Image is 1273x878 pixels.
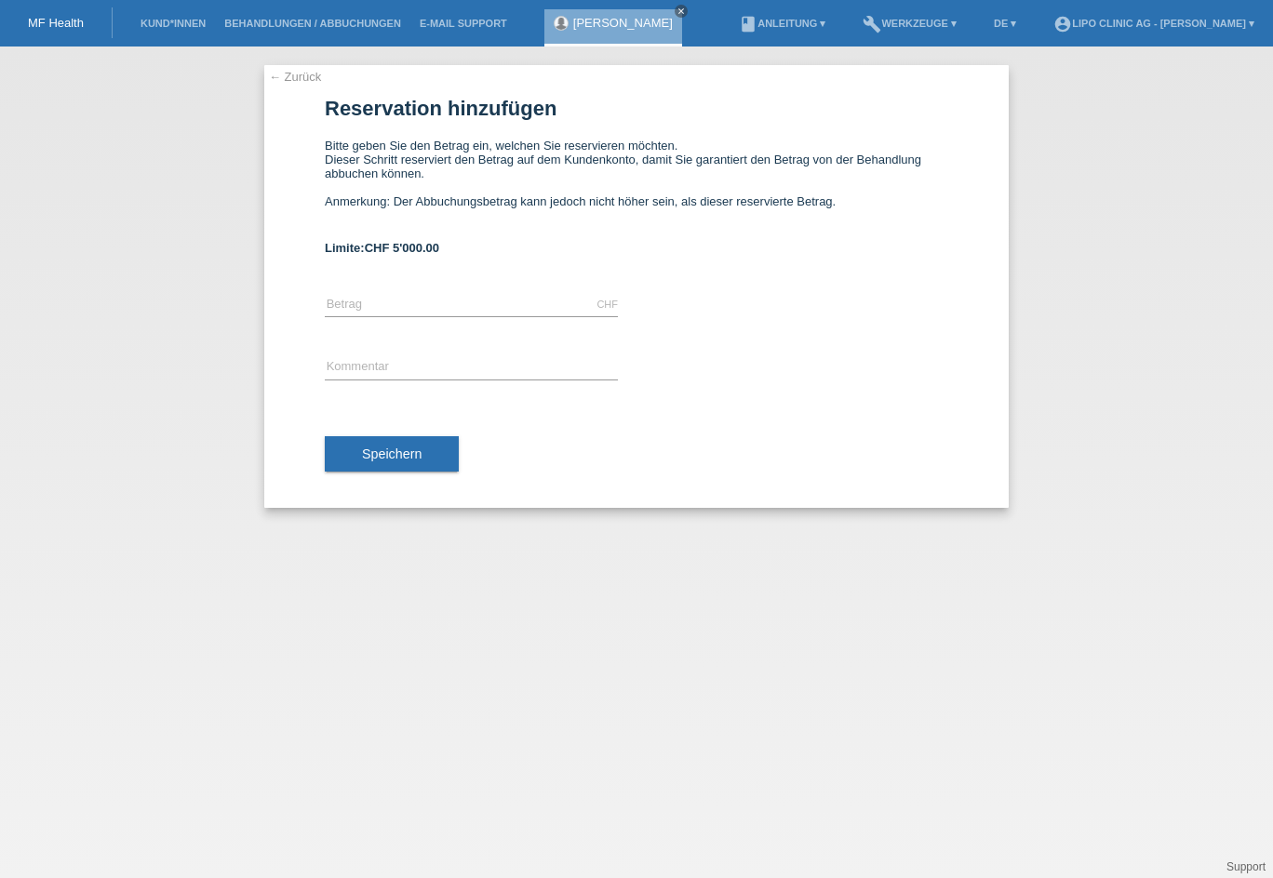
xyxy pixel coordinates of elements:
[362,446,422,461] span: Speichern
[1044,18,1264,29] a: account_circleLIPO CLINIC AG - [PERSON_NAME] ▾
[985,18,1025,29] a: DE ▾
[596,299,618,310] div: CHF
[215,18,410,29] a: Behandlungen / Abbuchungen
[28,16,84,30] a: MF Health
[739,15,757,33] i: book
[863,15,881,33] i: build
[131,18,215,29] a: Kund*innen
[365,241,439,255] span: CHF 5'000.00
[269,70,321,84] a: ← Zurück
[573,16,673,30] a: [PERSON_NAME]
[853,18,966,29] a: buildWerkzeuge ▾
[675,5,688,18] a: close
[1226,860,1266,873] a: Support
[325,241,439,255] b: Limite:
[325,436,459,472] button: Speichern
[1053,15,1072,33] i: account_circle
[325,97,948,120] h1: Reservation hinzufügen
[410,18,516,29] a: E-Mail Support
[677,7,686,16] i: close
[325,139,948,222] div: Bitte geben Sie den Betrag ein, welchen Sie reservieren möchten. Dieser Schritt reserviert den Be...
[730,18,835,29] a: bookAnleitung ▾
